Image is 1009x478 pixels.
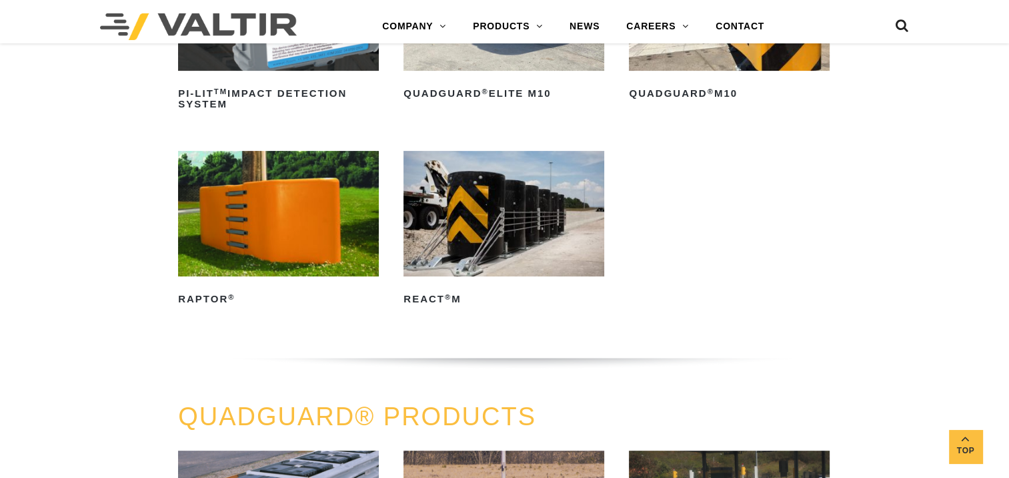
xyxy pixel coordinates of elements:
a: Top [949,430,982,463]
a: QUADGUARD® PRODUCTS [178,403,536,431]
a: REACT®M [403,151,604,310]
img: Valtir [100,13,297,40]
h2: PI-LIT Impact Detection System [178,83,379,115]
h2: RAPTOR [178,288,379,310]
sup: ® [708,87,714,95]
sup: ® [481,87,488,95]
h2: QuadGuard M10 [629,83,830,104]
h2: QuadGuard Elite M10 [403,83,604,104]
sup: ® [445,293,451,301]
a: CAREERS [613,13,702,40]
a: NEWS [556,13,613,40]
sup: ® [228,293,235,301]
a: PRODUCTS [459,13,556,40]
a: COMPANY [369,13,459,40]
span: Top [949,443,982,459]
sup: TM [214,87,227,95]
a: RAPTOR® [178,151,379,310]
a: CONTACT [702,13,778,40]
h2: REACT M [403,288,604,310]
